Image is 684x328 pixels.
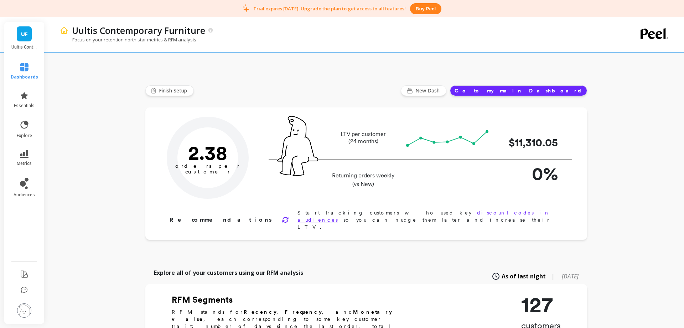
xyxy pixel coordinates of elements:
[415,87,442,94] span: New Dash
[60,26,68,35] img: header icon
[501,135,558,151] p: $11,310.05
[253,5,406,12] p: Trial expires [DATE]. Upgrade the plan to get access to all features!
[17,303,31,318] img: profile picture
[521,294,561,316] p: 127
[17,133,32,138] span: explore
[17,161,32,166] span: metrics
[185,168,230,175] tspan: customer
[297,209,564,231] p: Start tracking customers who used key so you can nudge them later and increase their LTV.
[551,272,555,281] span: |
[145,85,194,96] button: Finish Setup
[14,192,35,198] span: audiences
[14,103,35,109] span: essentials
[502,272,546,281] span: As of last night
[188,141,227,165] text: 2.38
[501,160,558,187] p: 0%
[330,131,397,145] p: LTV per customer (24 months)
[410,3,441,14] button: Buy peel
[172,294,414,306] h2: RFM Segments
[285,309,322,315] b: Frequency
[21,30,28,38] span: UF
[330,171,397,188] p: Returning orders weekly (vs New)
[11,74,38,80] span: dashboards
[170,216,273,224] p: Recommendations
[277,116,318,176] img: pal seatted on line
[60,36,196,43] p: Focus on your retention north star metrics & RFM analysis
[562,272,579,280] span: [DATE]
[159,87,189,94] span: Finish Setup
[154,268,303,277] p: Explore all of your customers using our RFM analysis
[450,85,587,96] button: Go to my main Dashboard
[244,309,276,315] b: Recency
[175,163,240,169] tspan: orders per
[11,44,37,50] p: Uultis Contemporary Furniture
[72,24,205,36] p: Uultis Contemporary Furniture
[401,85,446,96] button: New Dash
